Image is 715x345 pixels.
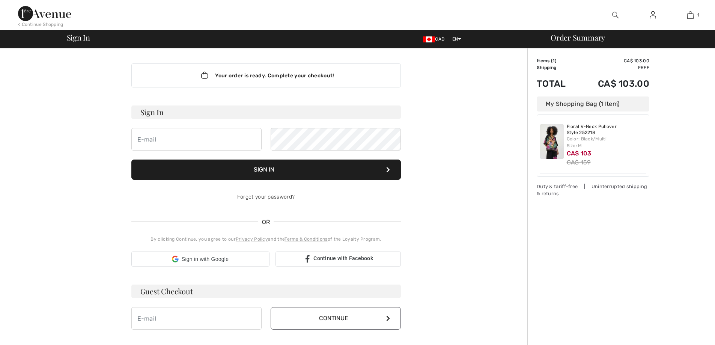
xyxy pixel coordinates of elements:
[612,11,619,20] img: search the website
[236,237,268,242] a: Privacy Policy
[131,128,262,151] input: E-mail
[540,124,564,159] img: Floral V-Neck Pullover Style 252218
[131,236,401,243] div: By clicking Continue, you agree to our and the of the Loyalty Program.
[131,307,262,330] input: E-mail
[423,36,435,42] img: Canadian Dollar
[552,58,555,63] span: 1
[423,36,447,42] span: CAD
[537,183,649,197] div: Duty & tariff-free | Uninterrupted shipping & returns
[697,12,699,18] span: 1
[258,218,274,227] span: OR
[577,71,649,96] td: CA$ 103.00
[672,11,709,20] a: 1
[567,150,592,157] span: CA$ 103
[542,34,710,41] div: Order Summary
[275,252,401,267] a: Continue with Facebook
[67,34,90,41] span: Sign In
[577,64,649,71] td: Free
[537,71,577,96] td: Total
[650,11,656,20] img: My Info
[18,6,71,21] img: 1ère Avenue
[644,11,662,20] a: Sign In
[687,11,694,20] img: My Bag
[182,255,229,263] span: Sign in with Google
[567,159,591,166] s: CA$ 159
[567,124,646,136] a: Floral V-Neck Pullover Style 252218
[452,36,462,42] span: EN
[131,285,401,298] h3: Guest Checkout
[567,136,646,149] div: Color: Black/Multi Size: M
[284,237,327,242] a: Terms & Conditions
[537,64,577,71] td: Shipping
[131,252,269,267] div: Sign in with Google
[271,307,401,330] button: Continue
[577,57,649,64] td: CA$ 103.00
[131,105,401,119] h3: Sign In
[18,21,63,28] div: < Continue Shopping
[537,96,649,111] div: My Shopping Bag (1 Item)
[237,194,295,200] a: Forgot your password?
[131,160,401,180] button: Sign In
[131,63,401,87] div: Your order is ready. Complete your checkout!
[537,57,577,64] td: Items ( )
[313,255,373,261] span: Continue with Facebook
